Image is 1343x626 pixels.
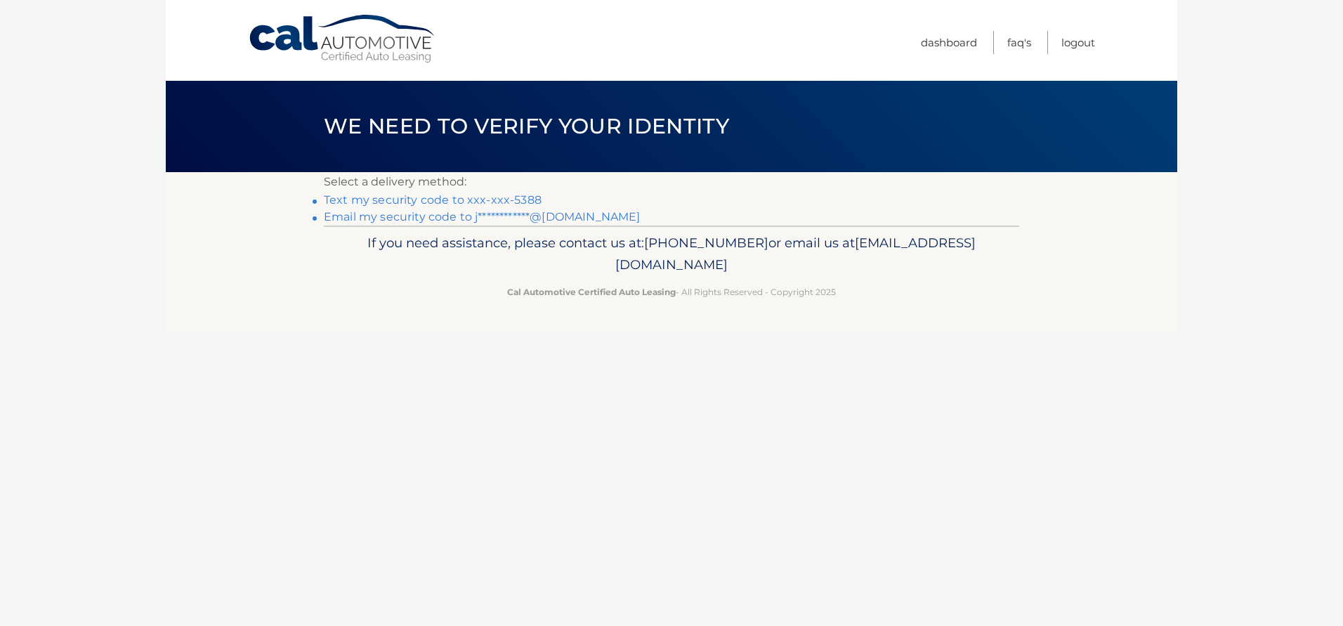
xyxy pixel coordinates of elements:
a: Cal Automotive [248,14,438,64]
strong: Cal Automotive Certified Auto Leasing [507,287,676,297]
span: [PHONE_NUMBER] [644,235,768,251]
p: If you need assistance, please contact us at: or email us at [333,232,1010,277]
span: We need to verify your identity [324,113,729,139]
p: Select a delivery method: [324,172,1019,192]
a: Logout [1061,31,1095,54]
p: - All Rights Reserved - Copyright 2025 [333,285,1010,299]
a: FAQ's [1007,31,1031,54]
a: Dashboard [921,31,977,54]
a: Text my security code to xxx-xxx-5388 [324,193,542,207]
